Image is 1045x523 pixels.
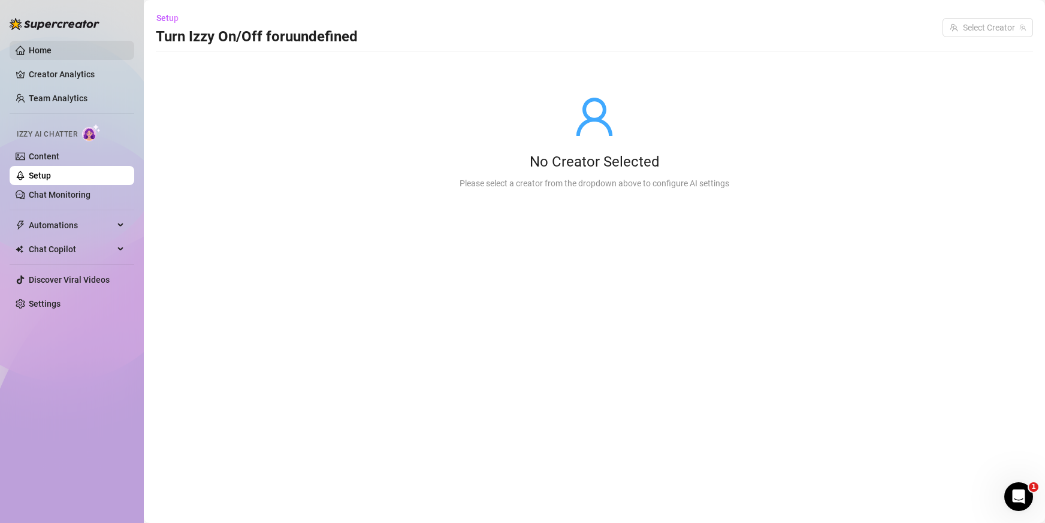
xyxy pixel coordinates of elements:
[29,152,59,161] a: Content
[460,177,729,190] div: Please select a creator from the dropdown above to configure AI settings
[17,129,77,140] span: Izzy AI Chatter
[29,240,114,259] span: Chat Copilot
[1004,482,1033,511] iframe: Intercom live chat
[10,18,99,30] img: logo-BBDzfeDw.svg
[82,124,101,141] img: AI Chatter
[460,153,729,172] div: No Creator Selected
[16,245,23,253] img: Chat Copilot
[29,275,110,285] a: Discover Viral Videos
[573,95,616,138] span: user
[29,93,87,103] a: Team Analytics
[29,299,61,309] a: Settings
[1019,24,1026,31] span: team
[156,13,179,23] span: Setup
[29,65,125,84] a: Creator Analytics
[156,8,188,28] button: Setup
[29,190,90,199] a: Chat Monitoring
[29,216,114,235] span: Automations
[1029,482,1038,492] span: 1
[29,171,51,180] a: Setup
[29,46,52,55] a: Home
[156,28,358,47] h3: Turn Izzy On/Off for uundefined
[16,220,25,230] span: thunderbolt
